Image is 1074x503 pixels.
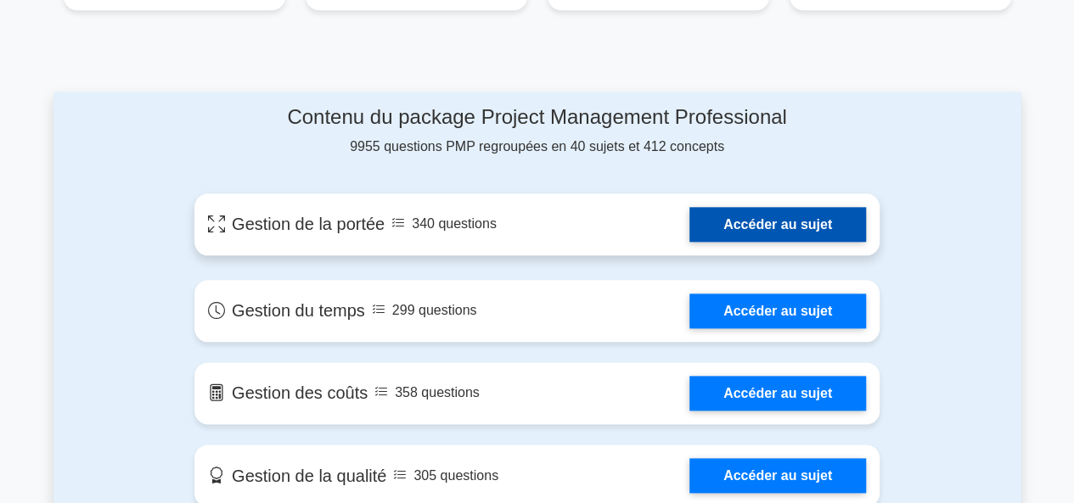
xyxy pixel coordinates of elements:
font: Contenu du package Project Management Professional [287,105,786,128]
a: Accéder au sujet [689,376,866,411]
a: Accéder au sujet [689,293,866,328]
a: Accéder au sujet [689,207,866,242]
font: 9955 questions PMP regroupées en 40 sujets et 412 concepts [350,139,724,154]
a: Accéder au sujet [689,458,866,493]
